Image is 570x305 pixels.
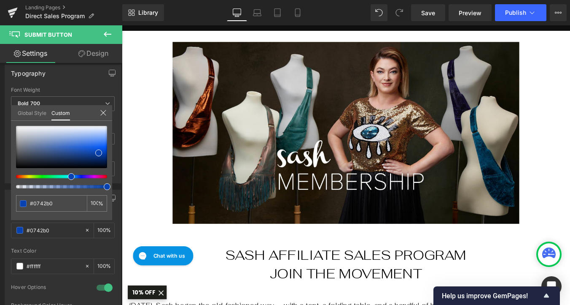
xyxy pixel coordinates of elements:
[421,8,435,17] span: Save
[227,4,247,21] a: Desktop
[122,4,164,21] a: New Library
[267,4,288,21] a: Tablet
[24,31,72,38] span: Submit Button
[25,13,85,19] span: Direct Sales Program
[550,4,567,21] button: More
[25,4,122,11] a: Landing Pages
[442,292,541,300] span: Help us improve GemPages!
[30,199,83,208] input: Color
[18,105,46,120] a: Global Style
[449,4,492,21] a: Preview
[8,248,84,276] iframe: Gorgias live chat messenger
[442,291,551,301] button: Show survey - Help us improve GemPages!
[247,4,267,21] a: Laptop
[288,4,308,21] a: Mobile
[495,4,546,21] button: Publish
[541,276,562,297] div: Open Intercom Messenger
[391,4,408,21] button: Redo
[63,44,124,63] a: Design
[505,9,526,16] span: Publish
[87,195,107,212] div: %
[51,105,70,120] a: Custom
[459,8,481,17] span: Preview
[371,4,387,21] button: Undo
[138,9,158,16] span: Library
